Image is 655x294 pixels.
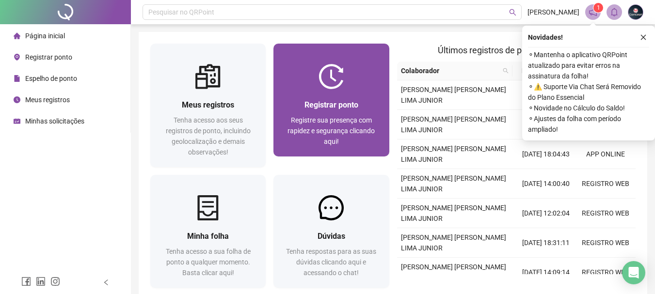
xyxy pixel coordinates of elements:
span: environment [14,54,20,61]
span: facebook [21,277,31,286]
span: ⚬ Novidade no Cálculo do Saldo! [528,103,649,113]
img: 67218 [628,5,643,19]
span: home [14,32,20,39]
span: search [509,9,516,16]
span: notification [589,8,597,16]
span: Últimos registros de ponto sincronizados [438,45,594,55]
a: Minha folhaTenha acesso a sua folha de ponto a qualquer momento. Basta clicar aqui! [150,175,266,288]
span: schedule [14,118,20,124]
a: DúvidasTenha respostas para as suas dúvidas clicando aqui e acessando o chat! [273,175,389,288]
span: Tenha acesso aos seus registros de ponto, incluindo geolocalização e demais observações! [166,116,251,156]
span: Registrar ponto [304,100,358,109]
sup: 1 [593,3,603,13]
span: Novidades ! [528,32,563,43]
th: Data/Hora [512,62,570,80]
span: [PERSON_NAME] [PERSON_NAME] LIMA JUNIOR [401,174,506,193]
td: [DATE] 18:31:11 [516,228,576,258]
td: [DATE] 12:02:04 [516,199,576,228]
span: [PERSON_NAME] [PERSON_NAME] LIMA JUNIOR [401,115,506,134]
td: REGISTRO WEB [576,258,636,287]
span: [PERSON_NAME] [527,7,579,17]
span: Registrar ponto [25,53,72,61]
td: APP ONLINE [576,139,636,169]
span: Minhas solicitações [25,117,84,125]
span: Página inicial [25,32,65,40]
span: ⚬ ⚠️ Suporte Via Chat Será Removido do Plano Essencial [528,81,649,103]
span: ⚬ Mantenha o aplicativo QRPoint atualizado para evitar erros na assinatura da folha! [528,49,649,81]
a: Registrar pontoRegistre sua presença com rapidez e segurança clicando aqui! [273,44,389,156]
a: Meus registrosTenha acesso aos seus registros de ponto, incluindo geolocalização e demais observa... [150,44,266,167]
span: search [501,63,511,78]
td: REGISTRO WEB [576,169,636,199]
td: [DATE] 08:00:00 [516,80,576,110]
span: Colaborador [401,65,499,76]
td: [DATE] 14:00:40 [516,169,576,199]
span: Registre sua presença com rapidez e segurança clicando aqui! [288,116,375,145]
span: [PERSON_NAME] [PERSON_NAME] LIMA JUNIOR [401,145,506,163]
span: Tenha respostas para as suas dúvidas clicando aqui e acessando o chat! [286,248,376,277]
span: Dúvidas [318,232,345,241]
span: ⚬ Ajustes da folha com período ampliado! [528,113,649,135]
div: Open Intercom Messenger [622,261,645,284]
span: file [14,75,20,82]
span: 1 [597,4,600,11]
span: Minha folha [187,232,229,241]
td: [DATE] 08:26:13 [516,110,576,139]
span: Meus registros [182,100,234,109]
span: left [103,279,110,286]
td: REGISTRO WEB [576,199,636,228]
span: close [640,34,647,41]
span: [PERSON_NAME] [PERSON_NAME] LIMA JUNIOR [401,263,506,281]
span: linkedin [36,277,46,286]
td: [DATE] 18:04:43 [516,139,576,169]
span: Meus registros [25,96,70,104]
span: [PERSON_NAME] [PERSON_NAME] LIMA JUNIOR [401,204,506,222]
span: search [503,68,509,74]
td: REGISTRO WEB [576,228,636,258]
span: [PERSON_NAME] [PERSON_NAME] LIMA JUNIOR [401,233,506,252]
span: Data/Hora [516,65,559,76]
span: Tenha acesso a sua folha de ponto a qualquer momento. Basta clicar aqui! [166,248,251,277]
span: clock-circle [14,96,20,103]
span: Espelho de ponto [25,75,77,82]
span: [PERSON_NAME] [PERSON_NAME] LIMA JUNIOR [401,86,506,104]
td: [DATE] 14:09:14 [516,258,576,287]
span: instagram [50,277,60,286]
span: bell [610,8,619,16]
